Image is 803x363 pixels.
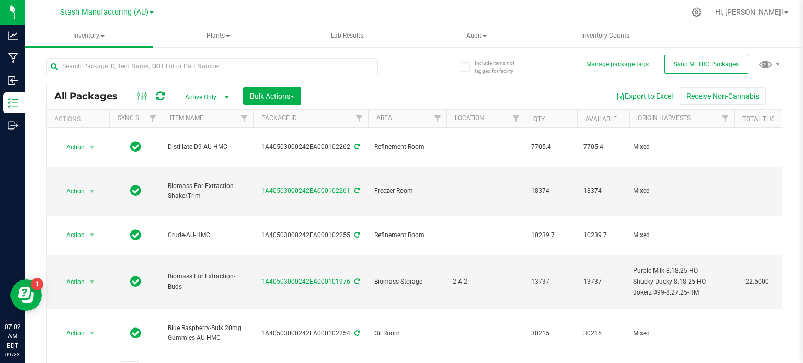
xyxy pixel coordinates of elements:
span: 22.5000 [740,274,774,289]
a: Inventory Counts [542,25,670,47]
span: Distillate-D9-AU-HMC [168,142,247,152]
div: 1A40503000242EA000102255 [251,230,370,240]
button: Sync METRC Packages [664,55,748,74]
div: Value 1: Mixed [633,186,731,196]
span: select [86,184,99,198]
span: Plants [155,26,282,46]
span: Sync from Compliance System [353,143,360,150]
span: Sync METRC Packages [674,61,739,68]
span: Biomass Storage [374,277,440,287]
span: Lab Results [317,31,377,40]
span: select [86,326,99,341]
span: Action [57,184,85,198]
div: Value 1: Mixed [633,329,731,338]
button: Manage package tags [586,60,649,69]
iframe: Resource center unread badge [31,278,43,290]
span: Stash Manufacturing (AU) [60,8,148,17]
a: Filter [351,110,368,127]
inline-svg: Manufacturing [8,53,18,63]
div: Manage settings [690,7,703,17]
span: Sync from Compliance System [353,187,360,194]
span: In Sync [130,183,141,198]
a: Filter [717,110,734,127]
a: Filter [508,110,525,127]
a: 1A40503000242EA000101976 [261,278,350,285]
span: select [86,275,99,289]
button: Bulk Actions [243,87,301,105]
span: 7705.4 [531,142,571,152]
a: Audit [412,25,541,47]
a: Inventory [25,25,153,47]
a: Qty [533,115,545,123]
span: 30215 [583,329,623,338]
span: 18374 [531,186,571,196]
a: Available [586,115,617,123]
div: Value 1: Mixed [633,230,731,240]
p: 09/23 [5,350,20,358]
span: 10239.7 [531,230,571,240]
span: Action [57,228,85,242]
span: Crude-AU-HMC [168,230,247,240]
div: Value 1: Purple Milk-8.18.25-HO [633,266,731,276]
a: Filter [236,110,253,127]
span: Hi, [PERSON_NAME]! [715,8,783,16]
span: Inventory Counts [567,31,644,40]
span: Sync from Compliance System [353,231,360,239]
span: Sync from Compliance System [353,278,360,285]
span: 13737 [583,277,623,287]
span: select [86,140,99,155]
div: 1A40503000242EA000102254 [251,329,370,338]
span: Bulk Actions [250,92,294,100]
span: select [86,228,99,242]
span: In Sync [130,228,141,242]
span: Biomass For Extraction-Buds [168,272,247,291]
span: 13737 [531,277,571,287]
a: Area [376,114,392,122]
span: Action [57,140,85,155]
a: Plants [154,25,282,47]
a: Filter [144,110,162,127]
span: Freezer Room [374,186,440,196]
inline-svg: Outbound [8,120,18,131]
span: Blue Raspberry-Bulk 20mg Gummies-AU-HMC [168,323,247,343]
span: 2-A-2 [453,277,519,287]
input: Search Package ID, Item Name, SKU, Lot or Part Number... [46,58,378,74]
span: In Sync [130,139,141,154]
button: Receive Non-Cannabis [680,87,766,105]
span: 7705.4 [583,142,623,152]
a: Filter [429,110,446,127]
span: 18374 [583,186,623,196]
a: Item Name [170,114,203,122]
button: Export to Excel [610,87,680,105]
span: 10239.7 [583,230,623,240]
a: 1A40503000242EA000102261 [261,187,350,194]
inline-svg: Inbound [8,75,18,86]
span: Biomass For Extraction-Shake/Trim [168,181,247,201]
a: Total THC% [742,115,780,123]
span: Refinement Room [374,230,440,240]
div: 1A40503000242EA000102262 [251,142,370,152]
span: Refinement Room [374,142,440,152]
span: All Packages [54,90,128,102]
span: Audit [413,26,540,46]
span: 30215 [531,329,571,338]
a: Package ID [261,114,297,122]
div: Actions [54,115,105,123]
inline-svg: Inventory [8,98,18,108]
a: Location [455,114,484,122]
span: In Sync [130,274,141,289]
inline-svg: Analytics [8,30,18,41]
span: Action [57,275,85,289]
div: Value 2: Shucky Ducky-8.18.25-HO [633,277,731,287]
span: Sync from Compliance System [353,330,360,337]
div: Value 1: Mixed [633,142,731,152]
a: Lab Results [283,25,411,47]
a: Origin Harvests [638,114,691,122]
a: Sync Status [118,114,158,122]
span: Include items not tagged for facility [475,59,527,75]
p: 07:02 AM EDT [5,322,20,350]
span: Action [57,326,85,341]
span: Oil Room [374,329,440,338]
